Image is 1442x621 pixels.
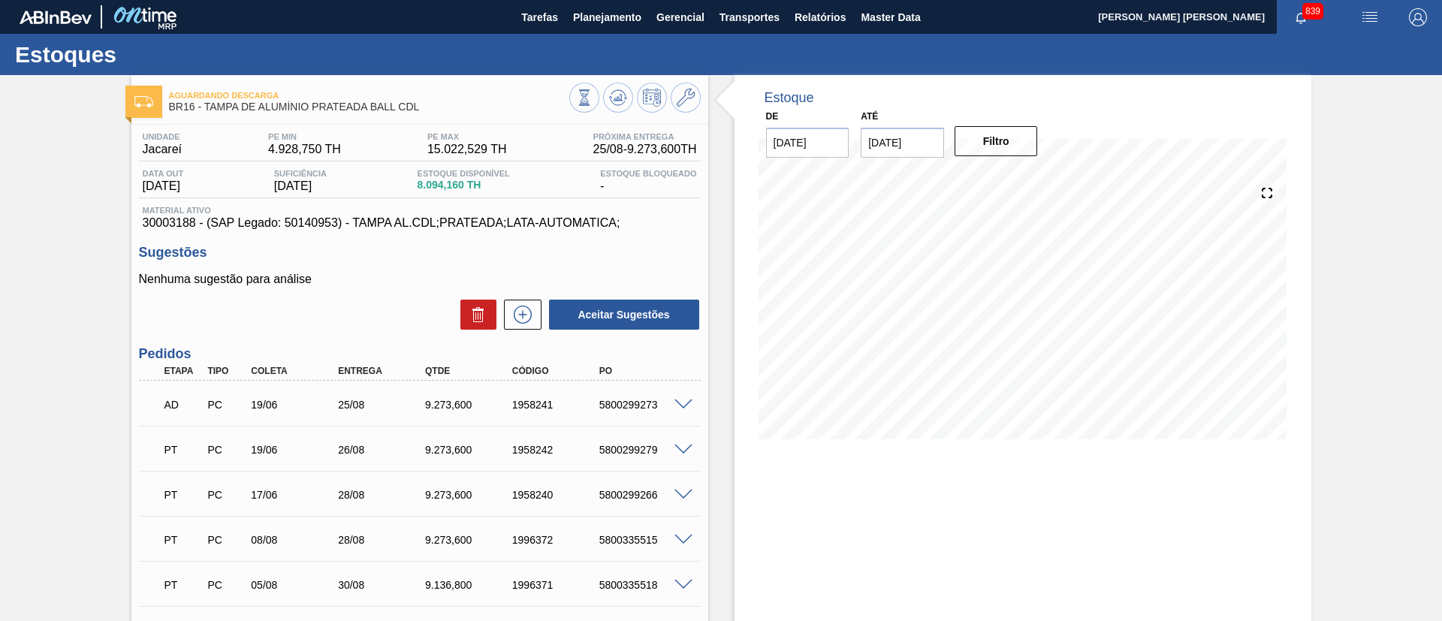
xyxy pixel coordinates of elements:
button: Ir ao Master Data / Geral [671,83,701,113]
h3: Pedidos [139,346,701,362]
button: Visão Geral dos Estoques [569,83,599,113]
div: 26/08/2025 [334,444,432,456]
div: Etapa [161,366,206,376]
div: 5800299273 [596,399,693,411]
button: Atualizar Gráfico [603,83,633,113]
div: Pedido de Compra [204,444,249,456]
div: 5800335518 [596,579,693,591]
div: 05/08/2025 [247,579,345,591]
img: Logout [1409,8,1427,26]
div: Tipo [204,366,249,376]
div: 5800335515 [596,534,693,546]
div: 5800299266 [596,489,693,501]
span: BR16 - TAMPA DE ALUMÍNIO PRATEADA BALL CDL [169,101,569,113]
span: Planejamento [573,8,641,26]
span: Relatórios [795,8,846,26]
span: 839 [1302,3,1323,20]
div: - [596,169,700,193]
div: Pedido em Trânsito [161,478,206,511]
div: Estoque [765,90,814,106]
span: 8.094,160 TH [418,179,510,191]
span: Gerencial [656,8,704,26]
span: 25/08 - 9.273,600 TH [593,143,697,156]
div: Aguardando Descarga [161,388,206,421]
div: 17/06/2025 [247,489,345,501]
span: 15.022,529 TH [427,143,507,156]
button: Aceitar Sugestões [549,300,699,330]
div: 9.136,800 [421,579,519,591]
p: PT [164,444,202,456]
div: Entrega [334,366,432,376]
div: 28/08/2025 [334,489,432,501]
span: [DATE] [143,179,184,193]
p: PT [164,534,202,546]
span: PE MIN [268,132,341,141]
h1: Estoques [15,46,282,63]
div: 19/06/2025 [247,444,345,456]
div: 25/08/2025 [334,399,432,411]
div: 9.273,600 [421,534,519,546]
span: Jacareí [143,143,182,156]
span: Master Data [861,8,920,26]
div: 19/06/2025 [247,399,345,411]
span: [DATE] [274,179,327,193]
h3: Sugestões [139,245,701,261]
span: Tarefas [521,8,558,26]
span: 4.928,750 TH [268,143,341,156]
button: Programar Estoque [637,83,667,113]
div: Qtde [421,366,519,376]
button: Filtro [955,126,1038,156]
span: Estoque Bloqueado [600,169,696,178]
button: Notificações [1277,7,1325,28]
div: 08/08/2025 [247,534,345,546]
div: Pedido em Trânsito [161,568,206,601]
span: Material ativo [143,206,697,215]
div: 30/08/2025 [334,579,432,591]
span: Suficiência [274,169,327,178]
input: dd/mm/yyyy [861,128,944,158]
div: Excluir Sugestões [453,300,496,330]
div: 5800299279 [596,444,693,456]
span: Transportes [719,8,780,26]
span: Unidade [143,132,182,141]
label: Até [861,111,878,122]
label: De [766,111,779,122]
div: Pedido em Trânsito [161,523,206,556]
img: TNhmsLtSVTkK8tSr43FrP2fwEKptu5GPRR3wAAAABJRU5ErkJggg== [20,11,92,24]
div: Pedido de Compra [204,534,249,546]
p: AD [164,399,202,411]
div: Aceitar Sugestões [542,298,701,331]
div: 1958242 [508,444,606,456]
div: PO [596,366,693,376]
span: Próxima Entrega [593,132,697,141]
span: Aguardando Descarga [169,91,569,100]
div: 9.273,600 [421,399,519,411]
p: PT [164,489,202,501]
div: Pedido em Trânsito [161,433,206,466]
div: Código [508,366,606,376]
span: PE MAX [427,132,507,141]
div: Pedido de Compra [204,579,249,591]
img: userActions [1361,8,1379,26]
div: 1996371 [508,579,606,591]
div: Pedido de Compra [204,399,249,411]
div: Nova sugestão [496,300,542,330]
p: Nenhuma sugestão para análise [139,273,701,286]
div: 9.273,600 [421,444,519,456]
div: 1996372 [508,534,606,546]
input: dd/mm/yyyy [766,128,849,158]
span: Data out [143,169,184,178]
div: Coleta [247,366,345,376]
div: Pedido de Compra [204,489,249,501]
div: 28/08/2025 [334,534,432,546]
div: 1958240 [508,489,606,501]
img: Ícone [134,96,153,107]
div: 1958241 [508,399,606,411]
p: PT [164,579,202,591]
span: 30003188 - (SAP Legado: 50140953) - TAMPA AL.CDL;PRATEADA;LATA-AUTOMATICA; [143,216,697,230]
span: Estoque Disponível [418,169,510,178]
div: 9.273,600 [421,489,519,501]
